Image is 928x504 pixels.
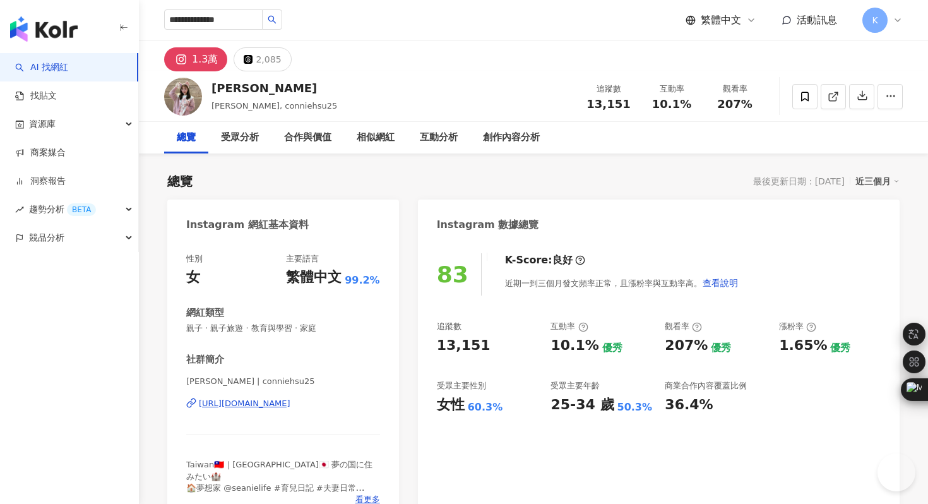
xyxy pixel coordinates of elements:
[234,47,291,71] button: 2,085
[652,98,691,111] span: 10.1%
[164,47,227,71] button: 1.3萬
[711,341,731,355] div: 優秀
[550,336,598,356] div: 10.1%
[872,13,877,27] span: K
[550,380,600,392] div: 受眾主要年齡
[15,90,57,102] a: 找貼文
[211,101,337,111] span: [PERSON_NAME], conniehsu25
[284,130,331,145] div: 合作與價值
[177,130,196,145] div: 總覽
[357,130,395,145] div: 相似網紅
[186,268,200,287] div: 女
[192,51,218,68] div: 1.3萬
[221,130,259,145] div: 受眾分析
[286,268,342,287] div: 繁體中文
[164,78,202,116] img: KOL Avatar
[15,147,66,159] a: 商案媒合
[550,395,614,415] div: 25-34 歲
[15,205,24,214] span: rise
[665,321,702,332] div: 觀看率
[483,130,540,145] div: 創作內容分析
[779,336,827,356] div: 1.65%
[186,253,203,265] div: 性別
[29,224,64,252] span: 競品分析
[468,400,503,414] div: 60.3%
[345,273,380,287] span: 99.2%
[10,16,78,42] img: logo
[268,15,277,24] span: search
[855,173,900,189] div: 近三個月
[505,270,739,296] div: 近期一到三個月發文頻率正常，且漲粉率與互動率高。
[29,195,96,224] span: 趨勢分析
[67,203,96,216] div: BETA
[648,83,696,95] div: 互動率
[186,353,224,366] div: 社群簡介
[199,398,290,409] div: [URL][DOMAIN_NAME]
[15,175,66,188] a: 洞察報告
[602,341,622,355] div: 優秀
[830,341,850,355] div: 優秀
[186,218,309,232] div: Instagram 網紅基本資料
[186,306,224,320] div: 網紅類型
[586,97,630,111] span: 13,151
[505,253,585,267] div: K-Score :
[256,51,281,68] div: 2,085
[437,261,468,287] div: 83
[211,80,337,96] div: [PERSON_NAME]
[437,395,465,415] div: 女性
[550,321,588,332] div: 互動率
[437,336,491,356] div: 13,151
[703,278,738,288] span: 查看說明
[437,321,461,332] div: 追蹤數
[186,323,380,334] span: 親子 · 親子旅遊 · 教育與學習 · 家庭
[437,380,486,392] div: 受眾主要性別
[665,380,747,392] div: 商業合作內容覆蓋比例
[877,453,915,491] iframe: Help Scout Beacon - Open
[437,218,539,232] div: Instagram 數據總覽
[617,400,653,414] div: 50.3%
[702,270,739,296] button: 查看說明
[420,130,458,145] div: 互動分析
[15,61,68,74] a: searchAI 找網紅
[585,83,633,95] div: 追蹤數
[186,376,380,387] span: [PERSON_NAME] | conniehsu25
[717,98,753,111] span: 207%
[753,176,845,186] div: 最後更新日期：[DATE]
[779,321,816,332] div: 漲粉率
[665,336,708,356] div: 207%
[701,13,741,27] span: 繁體中文
[29,110,56,138] span: 資源庫
[286,253,319,265] div: 主要語言
[167,172,193,190] div: 總覽
[665,395,713,415] div: 36.4%
[797,14,837,26] span: 活動訊息
[552,253,573,267] div: 良好
[711,83,759,95] div: 觀看率
[186,398,380,409] a: [URL][DOMAIN_NAME]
